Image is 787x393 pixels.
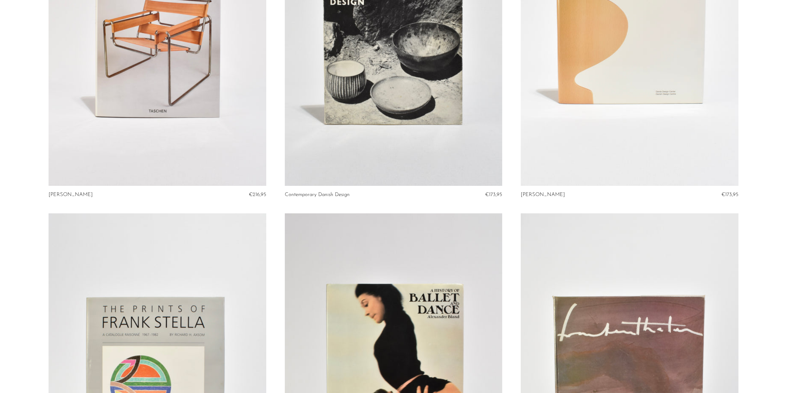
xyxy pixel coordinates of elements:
[485,192,502,197] span: €173,95
[285,192,350,198] a: Contemporary Danish Design
[49,192,93,198] a: [PERSON_NAME]
[521,192,565,198] a: [PERSON_NAME]
[721,192,738,197] span: €173,95
[249,192,266,197] span: €216,95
